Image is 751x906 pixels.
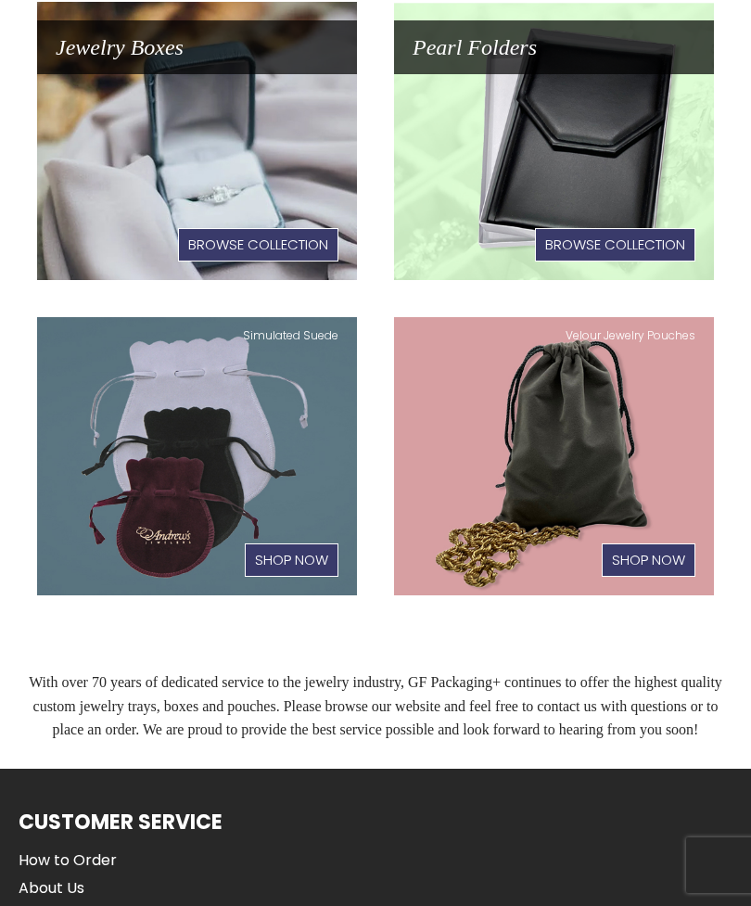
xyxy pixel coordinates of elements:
[37,317,357,595] a: Simulated SuedeShop Now
[602,543,695,577] h1: Shop Now
[178,228,338,262] h1: Browse Collection
[19,670,732,742] div: With over 70 years of dedicated service to the jewelry industry, GF Packaging+ continues to offer...
[19,806,223,838] h1: Customer Service
[394,2,714,280] a: Pearl FoldersBrowse Collection
[37,20,357,74] h1: Jewelry Boxes
[245,543,338,577] h1: Shop Now
[19,849,161,873] a: How to Order
[394,317,714,353] h1: Velour Jewelry Pouches
[37,317,357,353] h1: Simulated Suede
[394,317,714,595] a: Velour Jewelry PouchesShop Now
[394,20,714,74] h1: Pearl Folders
[37,2,357,280] a: Jewelry BoxesBrowse Collection
[19,876,161,900] a: About Us
[535,228,695,262] h1: Browse Collection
